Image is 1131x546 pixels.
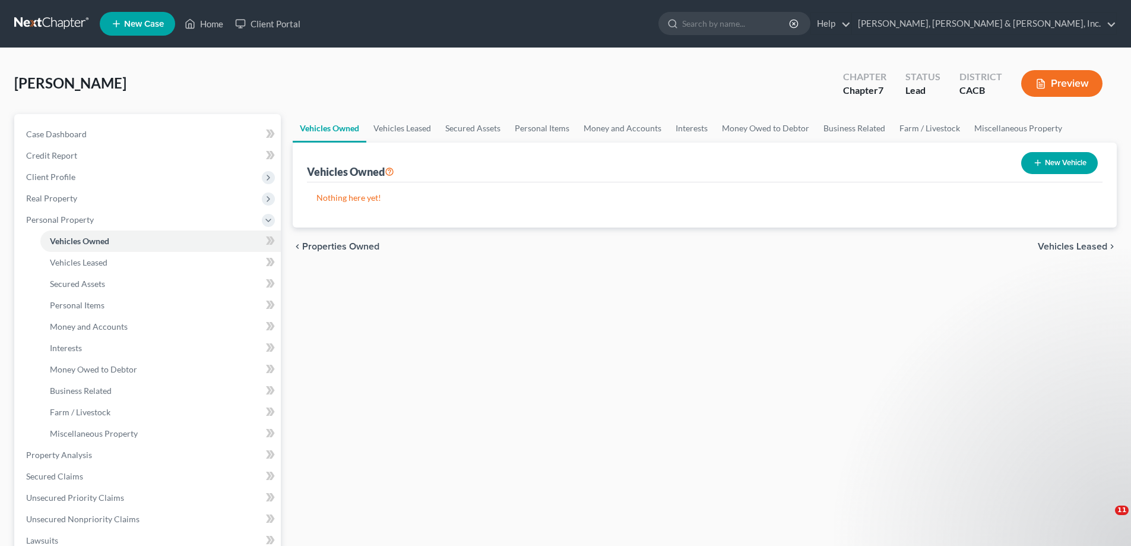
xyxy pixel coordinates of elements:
[26,450,92,460] span: Property Analysis
[40,402,281,423] a: Farm / Livestock
[50,321,128,332] span: Money and Accounts
[17,487,281,509] a: Unsecured Priority Claims
[50,364,137,374] span: Money Owed to Debtor
[40,423,281,444] a: Miscellaneous Property
[293,114,366,143] a: Vehicles Owned
[50,428,138,438] span: Miscellaneous Property
[293,242,302,251] i: chevron_left
[905,70,940,84] div: Status
[1038,242,1117,251] button: Vehicles Leased chevron_right
[50,279,105,289] span: Secured Assets
[1038,242,1107,251] span: Vehicles Leased
[878,84,883,96] span: 7
[1107,242,1117,251] i: chevron_right
[843,70,886,84] div: Chapter
[302,242,379,251] span: Properties Owned
[50,343,82,353] span: Interests
[1021,152,1098,174] button: New Vehicle
[959,84,1002,97] div: CACB
[293,242,379,251] button: chevron_left Properties Owned
[26,172,75,182] span: Client Profile
[40,380,281,402] a: Business Related
[843,84,886,97] div: Chapter
[17,124,281,145] a: Case Dashboard
[26,493,124,503] span: Unsecured Priority Claims
[50,386,112,396] span: Business Related
[26,193,77,203] span: Real Property
[438,114,508,143] a: Secured Assets
[316,192,1093,204] p: Nothing here yet!
[17,145,281,166] a: Credit Report
[40,295,281,316] a: Personal Items
[40,359,281,380] a: Money Owed to Debtor
[40,252,281,273] a: Vehicles Leased
[26,535,58,545] span: Lawsuits
[124,20,164,29] span: New Case
[366,114,438,143] a: Vehicles Leased
[811,13,851,34] a: Help
[26,129,87,139] span: Case Dashboard
[852,13,1116,34] a: [PERSON_NAME], [PERSON_NAME] & [PERSON_NAME], Inc.
[40,231,281,252] a: Vehicles Owned
[40,316,281,337] a: Money and Accounts
[26,471,83,481] span: Secured Claims
[1115,506,1129,515] span: 11
[40,273,281,295] a: Secured Assets
[40,337,281,359] a: Interests
[959,70,1002,84] div: District
[307,165,394,179] div: Vehicles Owned
[26,150,77,160] span: Credit Report
[669,114,715,143] a: Interests
[715,114,816,143] a: Money Owed to Debtor
[1021,70,1103,97] button: Preview
[682,12,791,34] input: Search by name...
[50,236,109,246] span: Vehicles Owned
[50,257,107,267] span: Vehicles Leased
[967,114,1069,143] a: Miscellaneous Property
[179,13,229,34] a: Home
[17,509,281,530] a: Unsecured Nonpriority Claims
[50,300,104,310] span: Personal Items
[17,444,281,466] a: Property Analysis
[508,114,576,143] a: Personal Items
[905,84,940,97] div: Lead
[229,13,306,34] a: Client Portal
[50,407,110,417] span: Farm / Livestock
[892,114,967,143] a: Farm / Livestock
[816,114,892,143] a: Business Related
[1091,506,1119,534] iframe: Intercom live chat
[576,114,669,143] a: Money and Accounts
[26,514,140,524] span: Unsecured Nonpriority Claims
[26,214,94,225] span: Personal Property
[17,466,281,487] a: Secured Claims
[14,74,126,91] span: [PERSON_NAME]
